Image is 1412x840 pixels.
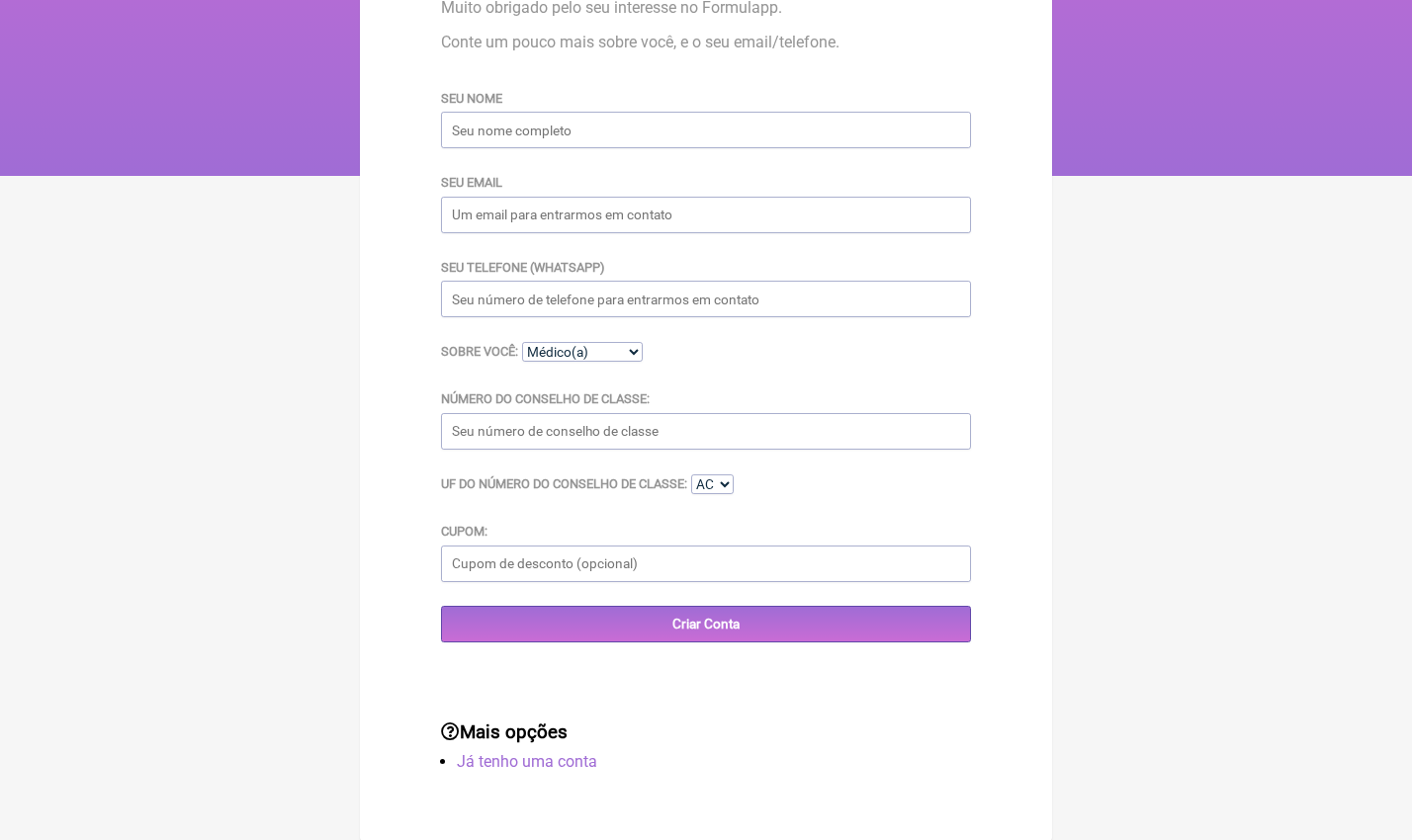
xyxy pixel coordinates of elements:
label: Seu nome [441,91,502,106]
input: Um email para entrarmos em contato [441,197,971,233]
p: Conte um pouco mais sobre você, e o seu email/telefone. [441,33,971,51]
label: UF do Número do Conselho de Classe: [441,476,687,491]
label: Seu email [441,175,502,190]
label: Número do Conselho de Classe: [441,391,650,406]
input: Seu nome completo [441,112,971,148]
label: Cupom: [441,524,487,539]
input: Seu número de conselho de classe [441,413,971,450]
a: Já tenho uma conta [457,752,597,771]
label: Sobre você: [441,344,518,359]
input: Cupom de desconto (opcional) [441,546,971,582]
input: Seu número de telefone para entrarmos em contato [441,281,971,317]
input: Criar Conta [441,606,971,642]
h3: Mais opções [441,721,971,743]
label: Seu telefone (WhatsApp) [441,260,604,275]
